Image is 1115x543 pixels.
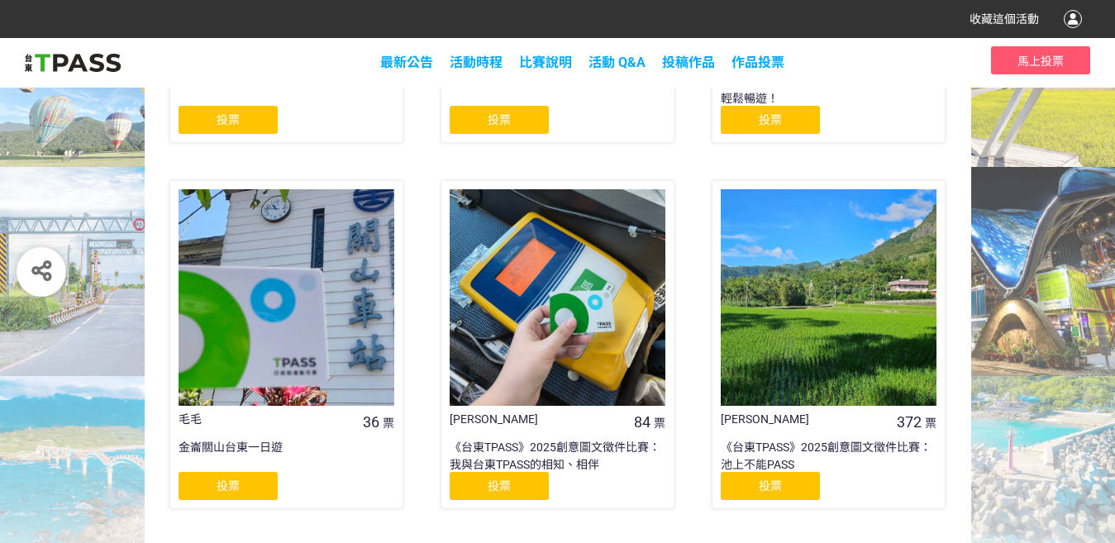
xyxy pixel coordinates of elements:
[488,113,511,126] span: 投票
[488,479,511,493] span: 投票
[721,411,893,428] div: [PERSON_NAME]
[897,413,922,431] span: 372
[25,50,121,75] img: 2025創意影音/圖文徵件比賽「用TPASS玩轉台東」
[217,113,240,126] span: 投票
[1017,55,1064,68] span: 馬上投票
[721,73,936,106] div: 用TPASS玩轉台東｜無限搭乘，一卡在手輕鬆暢遊！
[169,180,403,508] a: 毛毛36票金崙關山台東一日遊投票
[363,413,379,431] span: 36
[450,55,503,70] a: 活動時程
[759,479,782,493] span: 投票
[654,417,665,430] span: 票
[662,55,715,70] span: 投稿作品
[450,73,665,106] div: 我要一筆旅遊津貼
[991,46,1090,74] button: 馬上投票
[217,479,240,493] span: 投票
[731,55,784,70] span: 作品投票
[380,55,433,70] a: 最新公告
[450,411,622,428] div: [PERSON_NAME]
[925,417,936,430] span: 票
[383,417,394,430] span: 票
[634,413,650,431] span: 84
[179,411,351,428] div: 毛毛
[759,113,782,126] span: 投票
[179,73,394,106] div: 台東TPASS旅遊一整天
[712,180,946,508] a: [PERSON_NAME]372票《台東TPASS》2025創意圖文徵件比賽：池上不能PASS投票
[519,55,572,70] a: 比賽說明
[970,12,1039,26] span: 收藏這個活動
[588,55,646,70] a: 活動 Q&A
[450,439,665,472] div: 《台東TPASS》2025創意圖文徵件比賽：我與台東TPASS的相知、相伴
[179,439,394,472] div: 金崙關山台東一日遊
[721,439,936,472] div: 《台東TPASS》2025創意圖文徵件比賽：池上不能PASS
[441,180,674,508] a: [PERSON_NAME]84票《台東TPASS》2025創意圖文徵件比賽：我與台東TPASS的相知、相伴投票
